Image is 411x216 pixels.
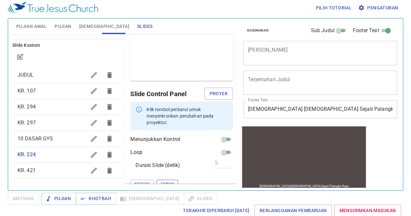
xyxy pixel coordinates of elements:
[18,167,36,173] span: KR. 421
[41,193,76,205] button: Pujian
[315,4,352,12] span: Pilih tutorial
[12,115,123,131] div: KR. 297
[12,42,123,49] h6: Slide Kustom
[18,135,53,142] span: 10 DASAR GYS
[247,28,268,33] span: Kosongkan
[260,207,327,215] span: Berlangganan Pembaruan
[311,27,334,34] span: Sub Judul
[18,120,36,126] span: KR. 297
[18,72,34,78] span: JUDUL
[46,195,71,203] span: Pujian
[130,148,142,156] p: Loop
[12,99,123,115] div: KR. 294
[183,207,249,215] span: Terakhir Diperbarui [DATE]
[8,2,98,14] img: True Jesus Church
[12,131,123,146] div: 10 DASAR GYS
[135,181,150,187] span: Refresh
[12,147,123,162] div: KR. 224
[76,193,116,205] button: Khotbah
[353,27,379,34] span: Footer Text
[16,22,47,31] span: Pujian Awal
[137,22,152,31] span: Slides
[130,89,204,99] h6: Slide Control Panel
[357,2,401,14] button: Pengaturan
[18,151,36,158] span: KR. 224
[313,2,354,14] button: Pilih tutorial
[130,135,180,143] p: Menunjukkan Kontrol
[147,104,228,128] div: Klik tombol perbarui untuk menyinkronkan perubahan pada proyektor.
[157,180,178,188] button: Simpan
[161,181,174,187] span: Simpan
[130,180,154,188] button: Refresh
[12,83,123,99] div: KR. 107
[12,67,123,83] div: JUDUL
[55,22,71,31] span: Pujian
[210,90,228,98] span: Proyek
[204,88,233,100] button: Proyek
[135,161,180,169] p: Durasi Slide (detik)
[12,163,123,178] div: KR. 421
[18,104,36,110] span: KR. 294
[243,27,272,34] button: Kosongkan
[359,4,398,12] span: Pengaturan
[339,207,396,215] span: Mengirimkan Masukan
[79,22,129,31] span: [DEMOGRAPHIC_DATA]
[18,88,36,94] span: KR. 107
[241,125,367,190] iframe: from-child
[81,195,111,203] span: Khotbah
